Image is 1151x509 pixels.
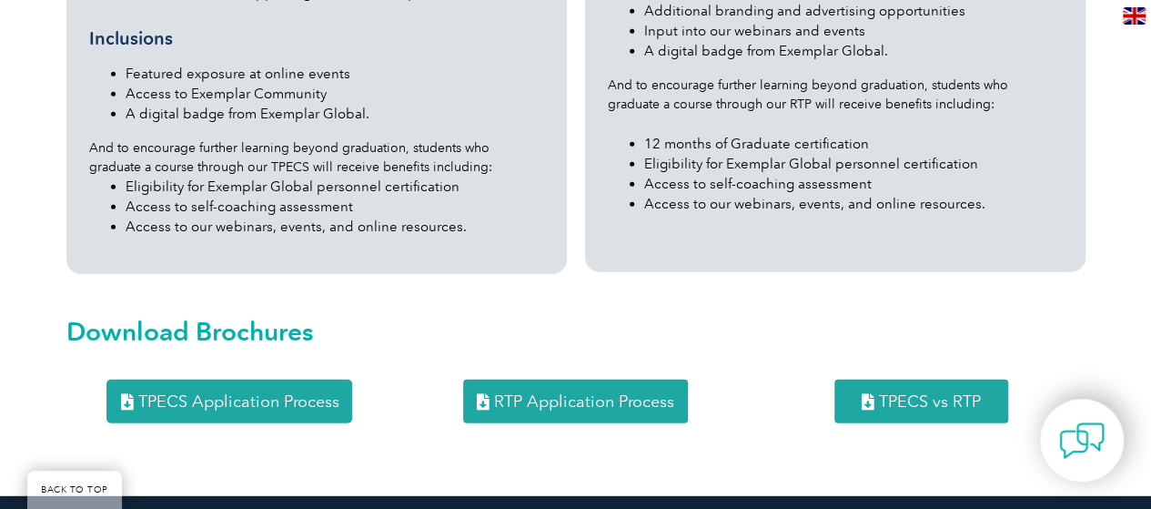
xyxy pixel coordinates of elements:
[494,393,674,410] span: RTP Application Process
[1123,7,1146,25] img: en
[126,104,544,124] li: A digital badge from Exemplar Global.
[137,393,338,410] span: TPECS Application Process
[644,174,1063,194] li: Access to self-coaching assessment
[644,21,1063,41] li: Input into our webinars and events
[463,380,688,423] a: RTP Application Process
[27,471,122,509] a: BACK TO TOP
[106,380,352,423] a: TPECS Application Process
[126,64,544,84] li: Featured exposure at online events
[1059,418,1105,463] img: contact-chat.png
[89,27,544,50] h3: Inclusions
[126,84,544,104] li: Access to Exemplar Community
[834,380,1008,423] a: TPECS vs RTP
[644,194,1063,214] li: Access to our webinars, events, and online resources.
[644,1,1063,21] li: Additional branding and advertising opportunities
[879,393,981,410] span: TPECS vs RTP
[644,134,1063,154] li: 12 months of Graduate certification
[644,41,1063,61] li: A digital badge from Exemplar Global.
[644,154,1063,174] li: Eligibility for Exemplar Global personnel certification
[126,197,544,217] li: Access to self-coaching assessment
[126,217,544,237] li: Access to our webinars, events, and online resources.
[126,177,544,197] li: Eligibility for Exemplar Global personnel certification
[66,317,1085,346] h2: Download Brochures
